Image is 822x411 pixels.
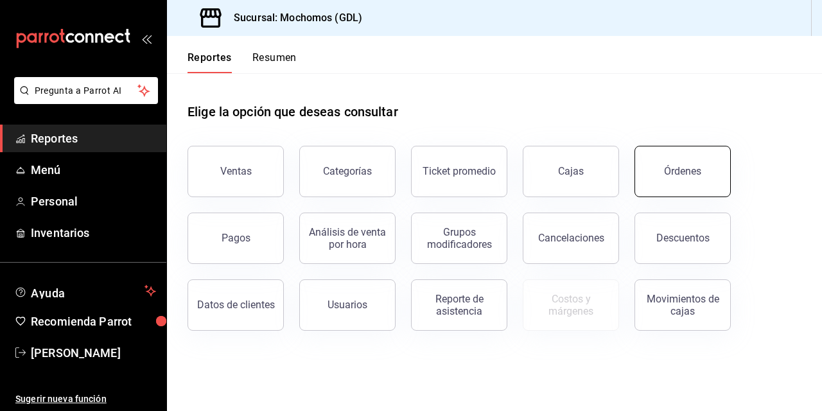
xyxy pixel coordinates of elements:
[31,283,139,299] span: Ayuda
[634,213,731,264] button: Descuentos
[252,51,297,73] button: Resumen
[31,132,78,145] font: Reportes
[197,299,275,311] div: Datos de clientes
[558,165,584,177] div: Cajas
[423,165,496,177] div: Ticket promedio
[411,213,507,264] button: Grupos modificadores
[634,279,731,331] button: Movimientos de cajas
[308,226,387,250] div: Análisis de venta por hora
[188,146,284,197] button: Ventas
[299,213,396,264] button: Análisis de venta por hora
[31,346,121,360] font: [PERSON_NAME]
[9,93,158,107] a: Pregunta a Parrot AI
[523,279,619,331] button: Contrata inventarios para ver este reporte
[643,293,722,317] div: Movimientos de cajas
[531,293,611,317] div: Costos y márgenes
[656,232,710,244] div: Descuentos
[188,279,284,331] button: Datos de clientes
[141,33,152,44] button: open_drawer_menu
[411,279,507,331] button: Reporte de asistencia
[188,213,284,264] button: Pagos
[222,232,250,244] div: Pagos
[664,165,701,177] div: Órdenes
[188,51,297,73] div: Pestañas de navegación
[31,315,132,328] font: Recomienda Parrot
[220,165,252,177] div: Ventas
[634,146,731,197] button: Órdenes
[328,299,367,311] div: Usuarios
[31,195,78,208] font: Personal
[31,163,61,177] font: Menú
[188,51,232,64] font: Reportes
[15,394,107,404] font: Sugerir nueva función
[411,146,507,197] button: Ticket promedio
[14,77,158,104] button: Pregunta a Parrot AI
[31,226,89,240] font: Inventarios
[223,10,362,26] h3: Sucursal: Mochomos (GDL)
[323,165,372,177] div: Categorías
[419,293,499,317] div: Reporte de asistencia
[188,102,398,121] h1: Elige la opción que deseas consultar
[419,226,499,250] div: Grupos modificadores
[538,232,604,244] div: Cancelaciones
[523,213,619,264] button: Cancelaciones
[35,84,138,98] span: Pregunta a Parrot AI
[299,279,396,331] button: Usuarios
[523,146,619,197] button: Cajas
[299,146,396,197] button: Categorías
